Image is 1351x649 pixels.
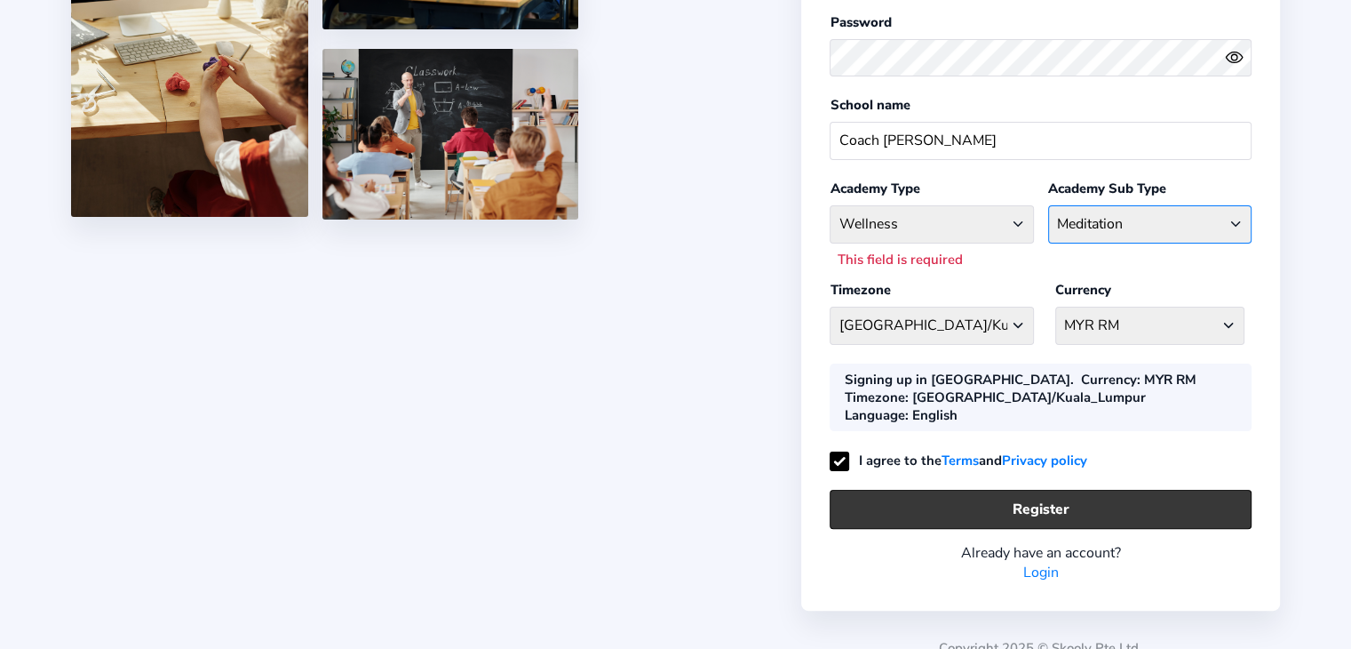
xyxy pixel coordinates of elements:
[837,251,1033,268] div: This field is required
[1023,563,1059,582] a: Login
[844,389,904,406] b: Timezone
[830,13,891,31] label: Password
[1048,180,1166,197] label: Academy Sub Type
[844,406,904,424] b: Language
[1080,371,1196,389] div: : MYR RM
[830,490,1252,528] button: Register
[1080,371,1136,389] b: Currency
[1001,450,1086,472] a: Privacy policy
[1225,48,1244,67] ion-icon: eye outline
[830,281,890,299] label: Timezone
[844,389,1145,406] div: : [GEOGRAPHIC_DATA]/Kuala_Lumpur
[830,122,1252,160] input: School name
[1225,48,1252,67] button: eye outlineeye off outline
[830,96,910,114] label: School name
[844,371,1073,389] div: Signing up in [GEOGRAPHIC_DATA].
[941,450,978,472] a: Terms
[844,406,957,424] div: : English
[830,180,919,197] label: Academy Type
[830,452,1086,469] label: I agree to the and
[830,543,1252,563] div: Already have an account?
[1055,281,1111,299] label: Currency
[322,49,578,220] img: 5.png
